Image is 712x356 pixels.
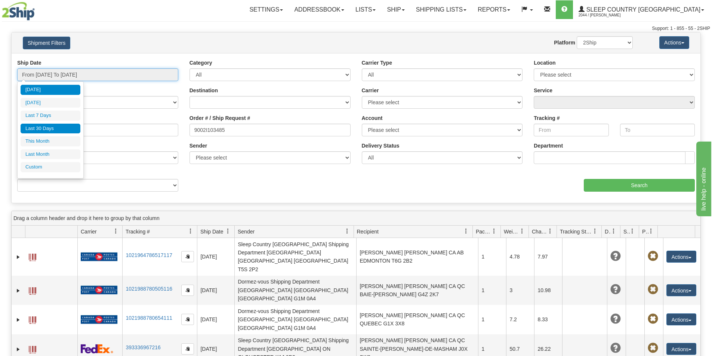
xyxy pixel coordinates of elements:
a: 1021988780505116 [126,286,172,292]
label: Carrier [362,87,379,94]
button: Actions [666,313,696,325]
td: [PERSON_NAME] [PERSON_NAME] CA QC BAIE-[PERSON_NAME] G4Z 2K7 [356,276,478,305]
li: [DATE] [21,85,80,95]
label: Delivery Status [362,142,400,149]
span: Tracking # [126,228,150,235]
a: Label [29,343,36,355]
button: Copy to clipboard [181,251,194,262]
div: grid grouping header [12,211,700,226]
label: Tracking # [534,114,560,122]
a: Sleep Country [GEOGRAPHIC_DATA] 2044 / [PERSON_NAME] [573,0,710,19]
label: Account [362,114,383,122]
label: Ship Date [17,59,41,66]
label: Category [189,59,212,66]
input: Search [584,179,695,192]
span: Pickup Not Assigned [648,314,658,324]
td: 1 [478,238,506,276]
a: Expand [15,316,22,324]
a: 1021988780654111 [126,315,172,321]
label: Department [534,142,563,149]
td: 1 [478,305,506,334]
button: Actions [666,284,696,296]
button: Shipment Filters [23,37,70,49]
img: logo2044.jpg [2,2,35,21]
span: Sleep Country [GEOGRAPHIC_DATA] [585,6,700,13]
a: Ship Date filter column settings [222,225,234,238]
button: Actions [666,343,696,355]
a: Expand [15,253,22,261]
span: Unknown [610,284,621,295]
li: Last 7 Days [21,111,80,121]
li: [DATE] [21,98,80,108]
li: Last 30 Days [21,124,80,134]
td: Sleep Country [GEOGRAPHIC_DATA] Shipping Department [GEOGRAPHIC_DATA] [GEOGRAPHIC_DATA] [GEOGRAPH... [234,238,356,276]
label: Order # / Ship Request # [189,114,250,122]
span: Shipment Issues [623,228,630,235]
td: [PERSON_NAME] [PERSON_NAME] CA AB EDMONTON T6G 2B2 [356,238,478,276]
a: Weight filter column settings [516,225,528,238]
button: Copy to clipboard [181,343,194,355]
input: From [534,124,608,136]
span: Pickup Not Assigned [648,251,658,261]
span: Carrier [81,228,97,235]
td: 8.33 [534,305,562,334]
a: Delivery Status filter column settings [607,225,620,238]
label: Sender [189,142,207,149]
li: This Month [21,136,80,146]
span: 2044 / [PERSON_NAME] [579,12,635,19]
span: Unknown [610,314,621,324]
td: 10.98 [534,276,562,305]
input: To [620,124,695,136]
button: Copy to clipboard [181,314,194,325]
label: Destination [189,87,218,94]
a: Tracking # filter column settings [184,225,197,238]
div: live help - online [6,4,69,13]
span: Unknown [610,343,621,353]
img: 20 - Canada Post [81,252,117,261]
td: 1 [478,276,506,305]
span: Pickup Not Assigned [648,343,658,353]
span: Pickup Not Assigned [648,284,658,295]
img: 20 - Canada Post [81,285,117,295]
span: Packages [476,228,491,235]
button: Actions [659,36,689,49]
a: Expand [15,287,22,294]
button: Copy to clipboard [181,285,194,296]
label: Carrier Type [362,59,392,66]
a: Addressbook [289,0,350,19]
img: 2 - FedEx Express® [81,344,113,353]
a: Tracking Status filter column settings [589,225,601,238]
a: Shipment Issues filter column settings [626,225,639,238]
a: Sender filter column settings [341,225,354,238]
label: Service [534,87,552,94]
label: Platform [554,39,575,46]
a: Shipping lists [410,0,472,19]
a: Recipient filter column settings [460,225,472,238]
span: Sender [238,228,255,235]
a: Lists [350,0,381,19]
span: Recipient [357,228,379,235]
li: Custom [21,162,80,172]
td: 3 [506,276,534,305]
a: Carrier filter column settings [110,225,122,238]
label: Location [534,59,555,66]
td: 7.97 [534,238,562,276]
td: [DATE] [197,238,234,276]
td: Dormez-vous Shipping Department [GEOGRAPHIC_DATA] [GEOGRAPHIC_DATA] [GEOGRAPHIC_DATA] G1M 0A4 [234,305,356,334]
span: Charge [532,228,548,235]
a: Expand [15,346,22,353]
a: Charge filter column settings [544,225,557,238]
a: Packages filter column settings [488,225,500,238]
a: Ship [381,0,410,19]
a: Reports [472,0,516,19]
a: Settings [244,0,289,19]
a: Pickup Status filter column settings [645,225,657,238]
span: Delivery Status [605,228,611,235]
td: 7.2 [506,305,534,334]
span: Pickup Status [642,228,648,235]
a: 1021964786517117 [126,252,172,258]
img: 20 - Canada Post [81,315,117,324]
td: [PERSON_NAME] [PERSON_NAME] CA QC QUEBEC G1X 3X8 [356,305,478,334]
iframe: chat widget [695,140,711,216]
a: Label [29,284,36,296]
